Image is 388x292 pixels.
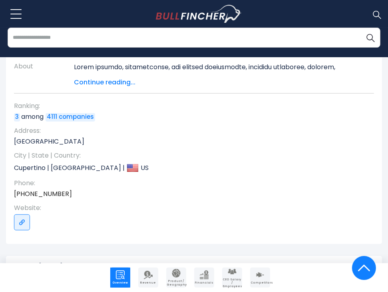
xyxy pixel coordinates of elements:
span: Ranking: [14,102,366,110]
p: [GEOGRAPHIC_DATA] [14,137,366,146]
a: Go to link [14,214,30,230]
span: Financials [195,281,213,284]
span: Product / Geography [167,280,185,286]
a: [PHONE_NUMBER] [14,190,72,198]
a: Company Overview [110,268,130,288]
img: bullfincher logo [156,5,242,23]
a: Company Financials [194,268,214,288]
a: Company Employees [222,268,242,288]
span: Competitors [251,281,269,284]
span: Address: [14,126,366,135]
span: Continue reading... [74,78,362,87]
a: 3 [14,113,20,121]
a: Company Competitors [250,268,270,288]
span: Phone: [14,179,366,188]
a: Company Revenue [138,268,158,288]
span: Overview [111,281,129,284]
span: CEO Salary / Employees [223,278,241,288]
span: Revenue [139,281,157,284]
p: Cupertino | [GEOGRAPHIC_DATA] | US [14,162,366,174]
span: City | State | Country: [14,151,366,160]
button: Search [360,28,380,48]
p: among [14,112,366,121]
a: Company Product/Geography [166,268,186,288]
span: Website: [14,204,366,212]
th: About [14,59,74,87]
a: Go to homepage [156,5,242,23]
p: Lorem ipsumdo, sitametconse, adi elitsed doeiusmodte, incididu utlaboree, dolorem, aliquaeni, adm... [74,62,362,245]
a: 4111 companies [46,113,95,121]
